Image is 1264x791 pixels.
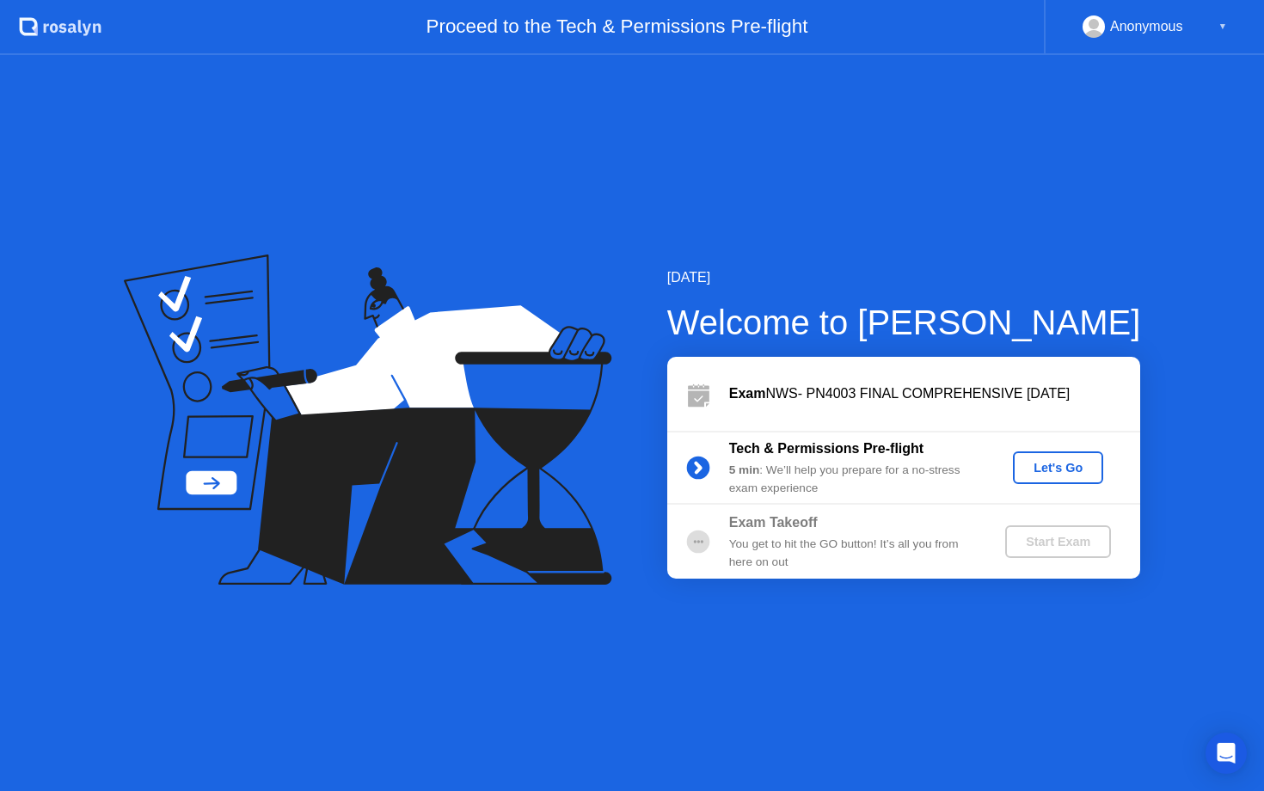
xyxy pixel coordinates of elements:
[729,515,818,530] b: Exam Takeoff
[1206,733,1247,774] div: Open Intercom Messenger
[1020,461,1096,475] div: Let's Go
[729,462,977,497] div: : We’ll help you prepare for a no-stress exam experience
[729,383,1140,404] div: NWS- PN4003 FINAL COMPREHENSIVE [DATE]
[1013,451,1103,484] button: Let's Go
[1110,15,1183,38] div: Anonymous
[667,267,1141,288] div: [DATE]
[729,441,923,456] b: Tech & Permissions Pre-flight
[1218,15,1227,38] div: ▼
[1005,525,1111,558] button: Start Exam
[1012,535,1104,549] div: Start Exam
[729,386,766,401] b: Exam
[667,297,1141,348] div: Welcome to [PERSON_NAME]
[729,536,977,571] div: You get to hit the GO button! It’s all you from here on out
[729,463,760,476] b: 5 min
